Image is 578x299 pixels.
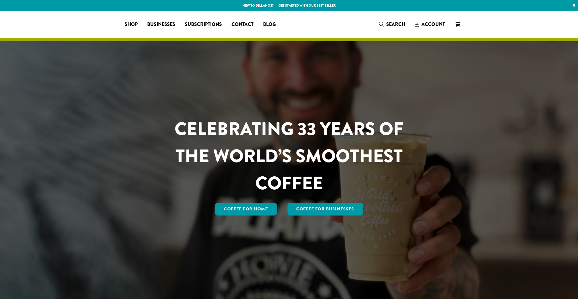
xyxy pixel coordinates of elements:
a: Shop [120,20,142,29]
span: Search [386,21,405,28]
span: Subscriptions [185,21,222,28]
span: Contact [232,21,253,28]
span: Account [421,21,445,28]
span: Blog [263,21,276,28]
a: Coffee for Home [215,203,277,216]
h1: CELEBRATING 33 YEARS OF THE WORLD’S SMOOTHEST COFFEE [157,115,421,197]
a: Search [374,19,410,29]
a: Coffee For Businesses [287,203,363,216]
span: Businesses [147,21,175,28]
span: Shop [125,21,138,28]
a: Get started with our best seller [278,3,336,8]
